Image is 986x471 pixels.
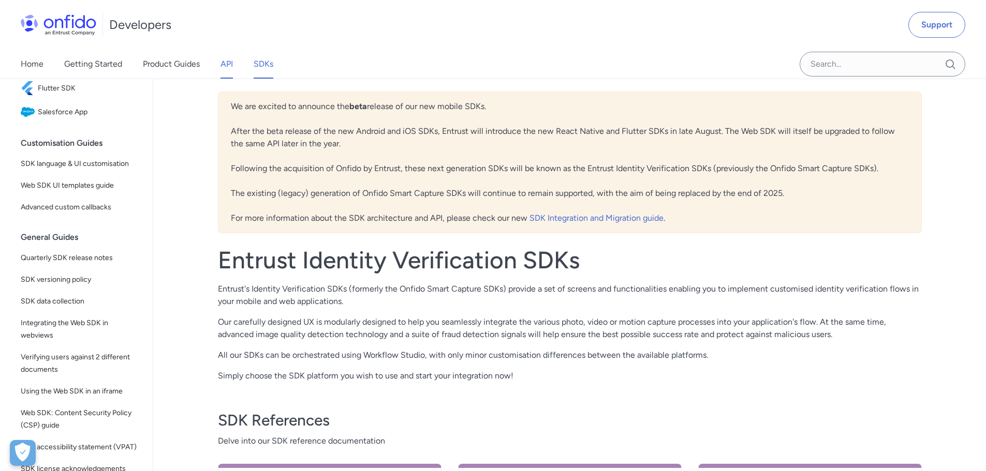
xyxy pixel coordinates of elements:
p: Simply choose the SDK platform you wish to use and start your integration now! [218,370,922,382]
div: General Guides [21,227,149,248]
a: Product Guides [143,50,200,79]
span: Advanced custom callbacks [21,201,140,214]
span: SDK language & UI customisation [21,158,140,170]
a: API [220,50,233,79]
span: Web SDK UI templates guide [21,179,140,192]
a: Integrating the Web SDK in webviews [17,313,144,346]
a: Advanced custom callbacks [17,197,144,218]
span: Integrating the Web SDK in webviews [21,317,140,342]
h1: Developers [109,17,171,33]
p: Entrust's Identity Verification SDKs (formerly the Onfido Smart Capture SDKs) provide a set of sc... [218,283,922,308]
a: Web SDK: Content Security Policy (CSP) guide [17,403,144,436]
span: Delve into our SDK reference documentation [218,435,922,447]
span: Quarterly SDK release notes [21,252,140,264]
div: Cookie Preferences [10,440,36,466]
img: IconFlutter SDK [21,81,38,96]
a: Quarterly SDK release notes [17,248,144,268]
a: Using the Web SDK in an iframe [17,381,144,402]
a: SDK data collection [17,291,144,312]
p: All our SDKs can be orchestrated using Workflow Studio, with only minor customisation differences... [218,349,922,361]
h3: SDK References [218,410,922,431]
p: Our carefully designed UX is modularly designed to help you seamlessly integrate the various phot... [218,316,922,341]
span: SDK accessibility statement (VPAT) [21,441,140,453]
b: beta [349,101,367,111]
h1: Entrust Identity Verification SDKs [218,246,922,275]
a: Verifying users against 2 different documents [17,347,144,380]
span: Flutter SDK [38,81,140,96]
img: IconSalesforce App [21,105,38,119]
span: Verifying users against 2 different documents [21,351,140,376]
a: Support [908,12,965,38]
div: Customisation Guides [21,133,149,154]
span: SDK data collection [21,295,140,308]
a: SDKs [254,50,273,79]
a: SDK accessibility statement (VPAT) [17,437,144,458]
span: Using the Web SDK in an iframe [21,385,140,398]
span: SDK versioning policy [21,274,140,286]
input: Onfido search input field [800,52,965,77]
div: We are excited to announce the release of our new mobile SDKs. After the beta release of the new ... [218,92,922,233]
a: SDK Integration and Migration guide [529,213,664,223]
a: IconFlutter SDKFlutter SDK [17,77,144,100]
a: Web SDK UI templates guide [17,175,144,196]
span: Salesforce App [38,105,140,119]
a: Home [21,50,43,79]
img: Onfido Logo [21,14,96,35]
a: IconSalesforce AppSalesforce App [17,101,144,124]
a: SDK versioning policy [17,269,144,290]
button: Open Preferences [10,440,36,466]
a: Getting Started [64,50,122,79]
a: SDK language & UI customisation [17,154,144,174]
span: Web SDK: Content Security Policy (CSP) guide [21,407,140,432]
